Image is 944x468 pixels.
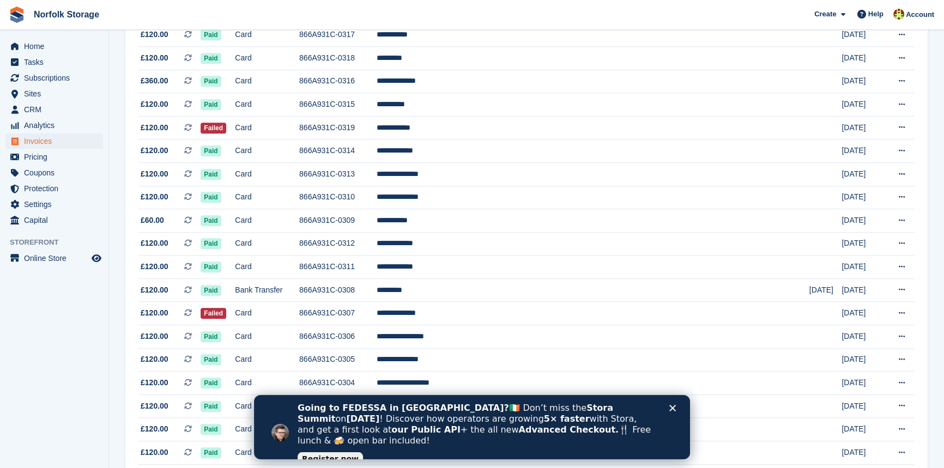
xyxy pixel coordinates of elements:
[235,348,299,372] td: Card
[201,99,221,110] span: Paid
[5,70,103,86] a: menu
[5,251,103,266] a: menu
[201,123,226,133] span: Failed
[201,215,221,226] span: Paid
[842,302,884,325] td: [DATE]
[201,401,221,412] span: Paid
[842,418,884,441] td: [DATE]
[299,209,377,233] td: 866A931C-0309
[842,23,884,47] td: [DATE]
[299,46,377,70] td: 866A931C-0318
[24,251,89,266] span: Online Store
[235,23,299,47] td: Card
[141,447,168,458] span: £120.00
[44,57,109,70] a: Register now
[842,139,884,163] td: [DATE]
[299,162,377,186] td: 866A931C-0313
[299,302,377,325] td: 866A931C-0307
[10,237,108,248] span: Storefront
[5,102,103,117] a: menu
[5,212,103,228] a: menu
[235,441,299,465] td: Card
[235,325,299,349] td: Card
[201,424,221,435] span: Paid
[235,372,299,395] td: Card
[235,256,299,279] td: Card
[235,116,299,139] td: Card
[201,145,221,156] span: Paid
[141,238,168,249] span: £120.00
[201,238,221,249] span: Paid
[842,70,884,93] td: [DATE]
[141,331,168,342] span: £120.00
[29,5,104,23] a: Norfolk Storage
[842,394,884,418] td: [DATE]
[5,118,103,133] a: menu
[24,70,89,86] span: Subscriptions
[842,278,884,302] td: [DATE]
[24,197,89,212] span: Settings
[24,39,89,54] span: Home
[24,54,89,70] span: Tasks
[5,39,103,54] a: menu
[299,116,377,139] td: 866A931C-0319
[299,372,377,395] td: 866A931C-0304
[24,149,89,165] span: Pricing
[842,209,884,233] td: [DATE]
[141,377,168,388] span: £120.00
[201,192,221,203] span: Paid
[201,308,226,319] span: Failed
[842,256,884,279] td: [DATE]
[24,86,89,101] span: Sites
[5,133,103,149] a: menu
[141,215,164,226] span: £60.00
[254,395,690,459] iframe: Intercom live chat banner
[24,133,89,149] span: Invoices
[299,70,377,93] td: 866A931C-0316
[299,348,377,372] td: 866A931C-0305
[842,348,884,372] td: [DATE]
[141,354,168,365] span: £120.00
[9,7,25,23] img: stora-icon-8386f47178a22dfd0bd8f6a31ec36ba5ce8667c1dd55bd0f319d3a0aa187defe.svg
[141,52,168,64] span: £120.00
[201,76,221,87] span: Paid
[235,93,299,117] td: Card
[141,75,168,87] span: £360.00
[235,186,299,209] td: Card
[299,256,377,279] td: 866A931C-0311
[235,278,299,302] td: Bank Transfer
[201,169,221,180] span: Paid
[906,9,934,20] span: Account
[842,186,884,209] td: [DATE]
[141,29,168,40] span: £120.00
[24,165,89,180] span: Coupons
[5,165,103,180] a: menu
[5,181,103,196] a: menu
[868,9,884,20] span: Help
[235,46,299,70] td: Card
[842,93,884,117] td: [DATE]
[299,232,377,256] td: 866A931C-0312
[201,285,221,296] span: Paid
[842,441,884,465] td: [DATE]
[809,278,842,302] td: [DATE]
[201,447,221,458] span: Paid
[201,378,221,388] span: Paid
[24,181,89,196] span: Protection
[842,325,884,349] td: [DATE]
[141,99,168,110] span: £120.00
[141,191,168,203] span: £120.00
[235,209,299,233] td: Card
[5,54,103,70] a: menu
[201,262,221,272] span: Paid
[141,400,168,412] span: £120.00
[141,168,168,180] span: £120.00
[893,9,904,20] img: Holly Lamming
[141,423,168,435] span: £120.00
